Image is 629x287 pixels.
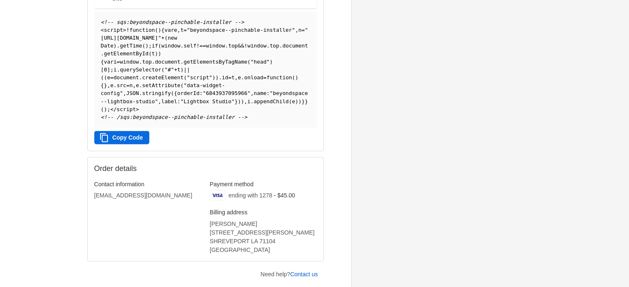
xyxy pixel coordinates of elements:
[232,74,235,81] span: t
[305,98,308,104] span: }
[261,270,318,279] p: Need help?
[117,59,120,65] span: =
[171,90,174,96] span: (
[123,90,126,96] span: ,
[212,74,215,81] span: )
[263,74,267,81] span: =
[152,50,155,57] span: t
[228,43,238,49] span: top
[142,74,184,81] span: createElement
[158,27,161,33] span: )
[177,90,199,96] span: orderId
[101,27,104,33] span: <
[187,27,295,33] span: "beyondspace--pinchable-installer"
[165,35,168,41] span: (
[126,82,129,88] span: =
[228,192,272,199] span: ending with 1278
[139,59,142,65] span: .
[155,27,158,33] span: (
[158,43,161,49] span: (
[94,192,192,199] bdo: [EMAIL_ADDRESS][DOMAIN_NAME]
[148,43,152,49] span: ;
[101,114,247,120] span: <!-- /sqs:beyondspace--pinchable-installer -->
[184,43,196,49] span: self
[161,35,165,41] span: +
[215,74,219,81] span: )
[110,66,114,73] span: ;
[270,43,279,49] span: top
[241,74,244,81] span: .
[174,90,177,96] span: {
[139,90,142,96] span: .
[180,59,184,65] span: .
[187,74,213,81] span: "script"
[104,59,113,65] span: var
[210,180,317,188] h3: Payment method
[110,74,114,81] span: =
[292,74,295,81] span: (
[238,74,241,81] span: e
[165,66,174,73] span: "#"
[301,98,305,104] span: }
[184,66,190,73] span: ||
[117,43,120,49] span: .
[174,27,177,33] span: e
[290,271,318,278] a: Contact us
[101,19,244,25] span: <!-- sqs:beyondspace--pinchable-installer -->
[126,27,129,33] span: !
[174,66,177,73] span: +
[107,66,110,73] span: ]
[101,90,308,104] span: "beyondspace--lightbox-studio"
[117,82,126,88] span: src
[110,106,117,112] span: </
[104,50,148,57] span: getElementById
[104,66,107,73] span: 0
[244,43,247,49] span: !
[180,43,184,49] span: .
[234,98,238,104] span: }
[104,74,107,81] span: (
[142,43,146,49] span: (
[129,27,155,33] span: function
[101,82,104,88] span: {
[161,98,177,104] span: label
[184,27,187,33] span: =
[301,27,305,33] span: =
[247,43,266,49] span: window
[101,66,104,73] span: [
[136,106,139,112] span: >
[161,43,180,49] span: window
[251,90,254,96] span: ,
[120,66,161,73] span: querySelector
[266,74,292,81] span: function
[177,66,181,73] span: t
[222,74,228,81] span: id
[247,59,251,65] span: (
[295,27,299,33] span: ,
[254,90,266,96] span: name
[158,98,161,104] span: ,
[101,106,104,112] span: (
[274,192,295,199] span: - $45.00
[292,98,295,104] span: e
[210,209,317,216] h3: Billing address
[123,27,126,33] span: >
[238,43,244,49] span: &&
[94,180,201,188] h3: Contact information
[117,66,120,73] span: .
[126,90,139,96] span: JSON
[148,50,152,57] span: (
[295,98,299,104] span: )
[94,164,206,173] h2: Order details
[165,27,174,33] span: var
[251,59,270,65] span: "head"
[158,50,161,57] span: )
[282,43,308,49] span: document
[104,27,123,33] span: script
[104,82,107,88] span: }
[228,74,232,81] span: =
[117,106,136,112] span: script
[295,74,299,81] span: )
[152,43,158,49] span: if
[238,98,241,104] span: )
